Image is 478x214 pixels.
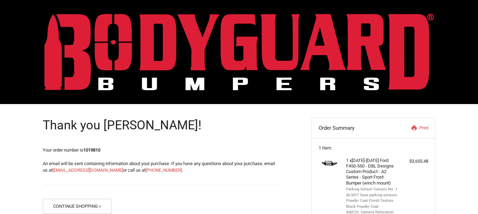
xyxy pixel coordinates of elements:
[401,158,428,165] div: $3,655.48
[52,168,123,173] a: [EMAIL_ADDRESS][DOMAIN_NAME]
[443,181,478,214] iframe: Chat Widget
[43,118,279,133] h1: Thank you [PERSON_NAME]!
[43,199,112,214] button: Continue Shopping »
[346,187,399,198] li: Parking Sensor Cutouts No - I do NOT have parking sensors
[83,147,100,153] strong: 1019810
[346,198,399,209] li: Powder Coat Finish Texture Black Powder Coat
[43,161,275,173] span: An email will be sent containing information about your purchase. If you have any questions about...
[319,125,393,131] h3: Order Summary
[43,147,100,153] span: Your order number is
[44,14,434,90] img: BODYGUARD BUMPERS
[319,145,428,151] h3: 1 Item
[346,158,399,186] h4: 1 x [DATE]-[DATE] Ford F450-550 - DBL Designs Custom Product - A2 Series - Sport Front Bumper (wi...
[145,168,182,173] a: [PHONE_NUMBER]
[392,125,428,131] a: Print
